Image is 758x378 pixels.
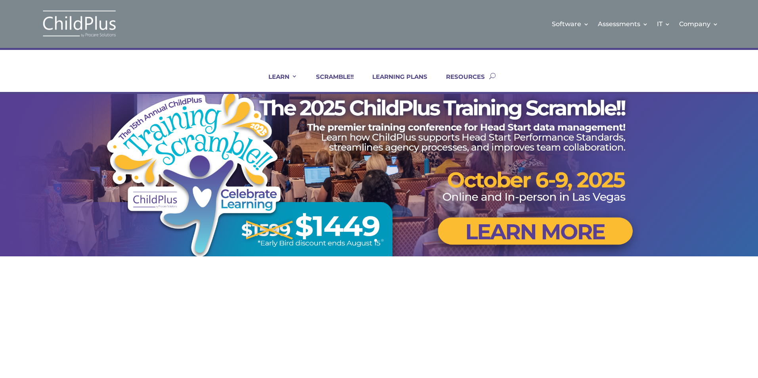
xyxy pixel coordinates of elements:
a: 2 [381,239,384,242]
a: SCRAMBLE!! [306,73,354,92]
a: LEARN [258,73,297,92]
a: Company [679,8,718,40]
a: 1 [374,239,377,242]
a: RESOURCES [436,73,485,92]
a: Software [552,8,589,40]
a: LEARNING PLANS [362,73,427,92]
a: IT [657,8,670,40]
a: Assessments [598,8,648,40]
